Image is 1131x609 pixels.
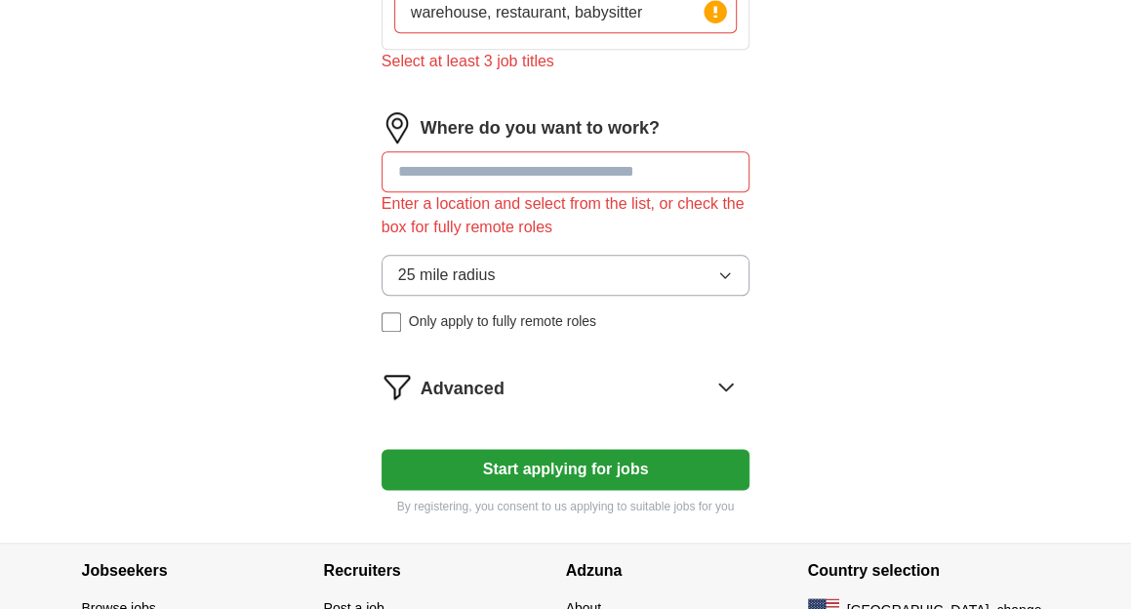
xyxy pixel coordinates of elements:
[382,449,750,490] button: Start applying for jobs
[382,498,750,515] p: By registering, you consent to us applying to suitable jobs for you
[382,50,750,73] div: Select at least 3 job titles
[421,115,660,142] label: Where do you want to work?
[421,376,505,402] span: Advanced
[382,112,413,143] img: location.png
[382,192,750,239] div: Enter a location and select from the list, or check the box for fully remote roles
[398,264,496,287] span: 25 mile radius
[382,255,750,296] button: 25 mile radius
[382,312,401,332] input: Only apply to fully remote roles
[382,371,413,402] img: filter
[409,311,596,332] span: Only apply to fully remote roles
[808,544,1050,598] h4: Country selection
